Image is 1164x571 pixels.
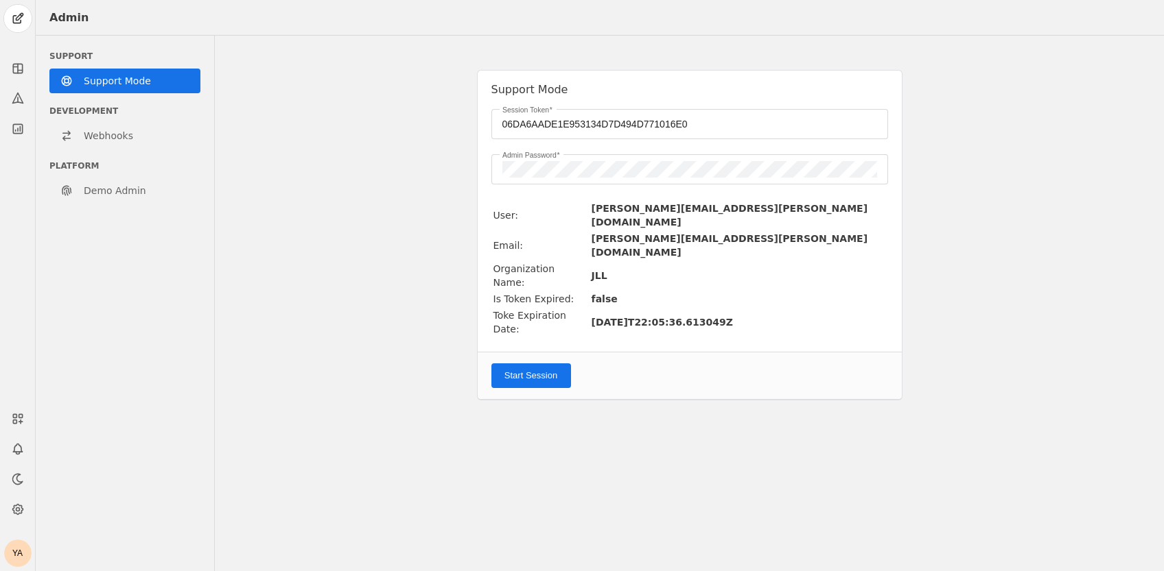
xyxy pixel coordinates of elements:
[504,369,557,382] span: Start Session
[49,161,100,171] span: Platform
[493,308,590,337] td: Toke Expiration Date:
[49,51,93,61] span: Support
[493,291,590,306] td: Is Token Expired:
[592,203,868,228] strong: [PERSON_NAME][EMAIL_ADDRESS][PERSON_NAME][DOMAIN_NAME]
[49,11,89,25] div: Admin
[84,129,133,143] span: Webhooks
[491,363,571,388] button: Start Session
[84,184,146,197] span: Demo Admin
[493,231,590,260] td: Email:
[493,261,590,290] td: Organization Name:
[592,293,618,304] strong: false
[4,539,32,567] button: YA
[493,201,590,230] td: User:
[502,104,549,116] mat-label: Session Token
[49,106,118,116] span: Development
[592,270,607,281] strong: JLL
[592,317,733,328] strong: [DATE]T22:05:36.613049Z
[491,82,888,98] h2: Support Mode
[84,74,151,88] span: Support Mode
[592,233,868,258] strong: [PERSON_NAME][EMAIL_ADDRESS][PERSON_NAME][DOMAIN_NAME]
[502,149,557,161] mat-label: Admin Password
